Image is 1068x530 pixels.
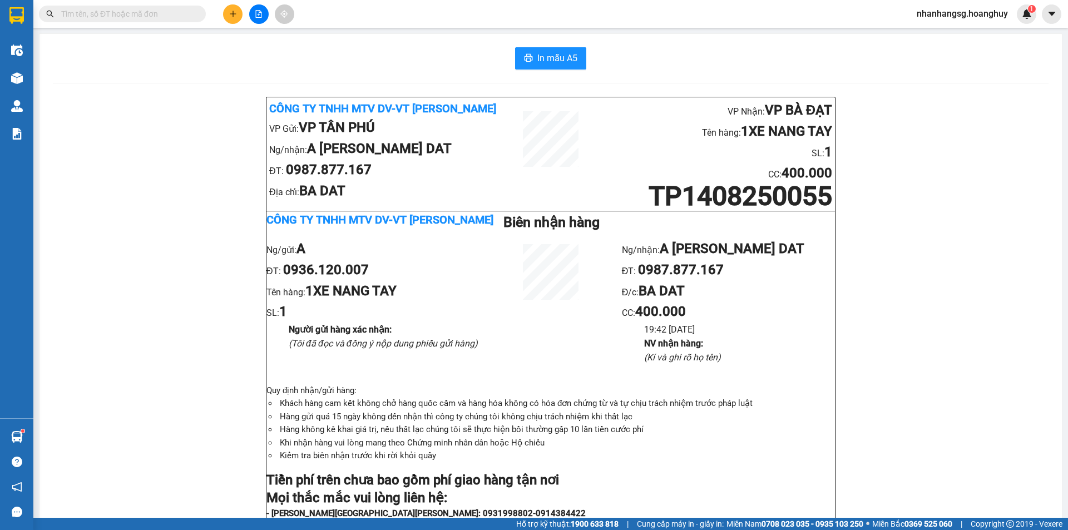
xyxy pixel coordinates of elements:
[289,324,392,335] b: Người gửi hàng xác nhận :
[278,449,835,463] li: Kiểm tra biên nhận trước khi rời khỏi quầy
[622,239,835,260] li: Ng/nhận:
[299,183,345,199] b: BA DAT
[644,338,703,349] b: NV nhận hàng :
[307,141,452,156] b: A [PERSON_NAME] DAT
[266,260,479,281] li: ĐT:
[622,281,835,302] li: Đ/c:
[741,123,832,139] b: 1XE NANG TAY
[278,397,835,410] li: Khách hàng cam kết không chở hàng quốc cấm và hàng hóa không có hóa đơn chứng từ và tự chịu trách...
[11,72,23,84] img: warehouse-icon
[597,121,832,142] li: Tên hàng:
[280,10,288,18] span: aim
[597,100,832,121] li: VP Nhận:
[269,138,504,160] li: Ng/nhận:
[279,304,287,319] b: 1
[278,410,835,424] li: Hàng gửi quá 15 ngày không đến nhận thì công ty chúng tôi không chịu trách nhiệm khi thất lạc
[765,102,832,118] b: VP BÀ ĐẠT
[782,165,832,181] b: 400.000
[515,47,586,70] button: printerIn mẫu A5
[11,431,23,443] img: warehouse-icon
[524,53,533,64] span: printer
[633,308,686,318] span: :
[61,8,192,20] input: Tìm tên, số ĐT hoặc mã đơn
[872,518,952,530] span: Miền Bắc
[627,518,629,530] span: |
[266,301,479,323] li: SL:
[622,260,835,281] li: ĐT:
[866,522,869,526] span: ⚪️
[1042,4,1061,24] button: caret-down
[278,437,835,450] li: Khi nhận hàng vui lòng mang theo Chứng minh nhân dân hoặc Hộ chiếu
[266,472,559,488] strong: Tiền phí trên chưa bao gồm phí giao hàng tận nơi
[622,239,835,364] ul: CC
[269,102,496,115] b: Công ty TNHH MTV DV-VT [PERSON_NAME]
[824,144,832,160] b: 1
[289,338,478,349] i: (Tôi đã đọc và đồng ý nộp dung phiếu gửi hàng)
[278,423,835,437] li: Hàng không kê khai giá trị, nếu thất lạc chúng tôi sẽ thực hiện bồi thường gấp 10 lần tiền cước phí
[637,518,724,530] span: Cung cấp máy in - giấy in:
[269,160,504,181] li: ĐT:
[11,100,23,112] img: warehouse-icon
[639,283,685,299] b: BA DAT
[597,184,832,208] h1: TP1408250055
[904,519,952,528] strong: 0369 525 060
[1022,9,1032,19] img: icon-new-feature
[296,241,305,256] b: A
[269,117,504,138] li: VP Gửi:
[269,181,504,202] li: Địa chỉ:
[908,7,1017,21] span: nhanhangsg.hoanghuy
[12,457,22,467] span: question-circle
[266,239,479,260] li: Ng/gửi:
[503,214,600,230] b: Biên nhận hàng
[266,508,586,518] strong: - [PERSON_NAME][GEOGRAPHIC_DATA][PERSON_NAME]: 0931998802-0914384422
[286,162,372,177] b: 0987.877.167
[305,283,397,299] b: 1XE NANG TAY
[266,213,493,226] b: Công ty TNHH MTV DV-VT [PERSON_NAME]
[638,262,724,278] b: 0987.877.167
[12,482,22,492] span: notification
[21,429,24,433] sup: 1
[12,507,22,517] span: message
[1006,520,1014,528] span: copyright
[516,518,619,530] span: Hỗ trợ kỹ thuật:
[762,519,863,528] strong: 0708 023 035 - 0935 103 250
[660,241,804,256] b: A [PERSON_NAME] DAT
[11,44,23,56] img: warehouse-icon
[644,323,835,336] li: 19:42 [DATE]
[1030,5,1034,13] span: 1
[275,4,294,24] button: aim
[11,128,23,140] img: solution-icon
[249,4,269,24] button: file-add
[644,352,721,363] i: (Kí và ghi rõ họ tên)
[779,169,832,180] span: :
[597,163,832,184] li: CC
[299,120,375,135] b: VP TÂN PHÚ
[1047,9,1057,19] span: caret-down
[9,7,24,24] img: logo-vxr
[635,304,686,319] b: 400.000
[283,262,369,278] b: 0936.120.007
[726,518,863,530] span: Miền Nam
[537,51,577,65] span: In mẫu A5
[266,490,447,506] strong: Mọi thắc mắc vui lòng liên hệ:
[266,281,479,302] li: Tên hàng:
[571,519,619,528] strong: 1900 633 818
[1028,5,1036,13] sup: 1
[229,10,237,18] span: plus
[223,4,243,24] button: plus
[597,142,832,163] li: SL:
[255,10,263,18] span: file-add
[46,10,54,18] span: search
[961,518,962,530] span: |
